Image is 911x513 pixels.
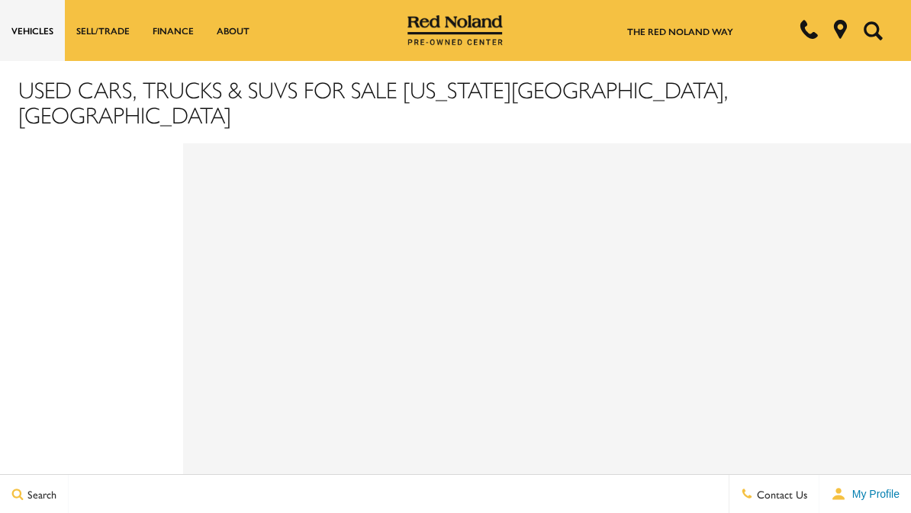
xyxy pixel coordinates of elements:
span: Contact Us [753,486,807,502]
img: Red Noland Pre-Owned [407,15,504,46]
span: Search [24,486,56,502]
a: The Red Noland Way [627,24,733,38]
a: Red Noland Pre-Owned [407,21,504,36]
button: Open the search field [858,1,888,60]
button: user-profile-menu [819,475,911,513]
span: My Profile [846,488,900,500]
